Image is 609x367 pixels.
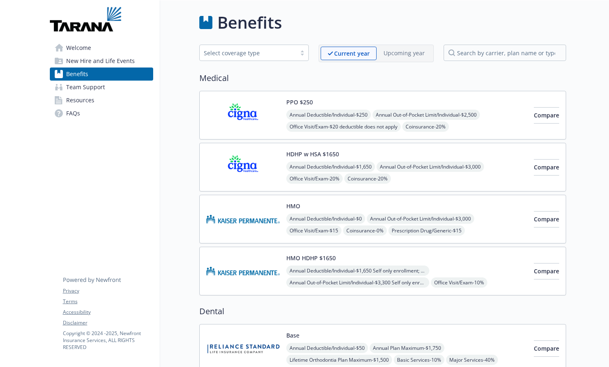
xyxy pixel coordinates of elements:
[286,355,392,365] span: Lifetime Orthodontia Plan Maximum - $1,500
[286,150,339,158] button: HDHP w HSA $1650
[66,68,88,81] span: Benefits
[343,225,387,236] span: Coinsurance - 0%
[388,225,465,236] span: Prescription Drug/Generic - $15
[370,343,444,353] span: Annual Plan Maximum - $1,750
[63,330,153,351] p: Copyright © 2024 - 2025 , Newfront Insurance Services, ALL RIGHTS RESERVED
[286,331,299,340] button: Base
[534,111,559,119] span: Compare
[217,10,282,35] h1: Benefits
[50,68,153,81] a: Benefits
[63,308,153,316] a: Accessibility
[286,225,341,236] span: Office Visit/Exam - $15
[534,215,559,223] span: Compare
[534,163,559,171] span: Compare
[286,202,300,210] button: HMO
[206,254,280,288] img: Kaiser Permanente Insurance Company carrier logo
[534,159,559,176] button: Compare
[367,214,474,224] span: Annual Out-of-Pocket Limit/Individual - $3,000
[199,72,566,84] h2: Medical
[534,344,559,352] span: Compare
[394,355,444,365] span: Basic Services - 10%
[63,298,153,305] a: Terms
[286,122,401,132] span: Office Visit/Exam - $20 deductible does not apply
[50,81,153,94] a: Team Support
[534,211,559,227] button: Compare
[50,107,153,120] a: FAQs
[50,41,153,54] a: Welcome
[63,287,153,295] a: Privacy
[534,340,559,357] button: Compare
[286,173,343,184] span: Office Visit/Exam - 20%
[66,54,135,68] span: New Hire and Life Events
[377,47,432,60] span: Upcoming year
[384,49,425,57] p: Upcoming year
[534,107,559,124] button: Compare
[206,98,280,133] img: CIGNA carrier logo
[286,162,375,172] span: Annual Deductible/Individual - $1,650
[286,266,429,276] span: Annual Deductible/Individual - $1,650 Self only enrollment; $3,300 for any one member within a Fa...
[286,343,368,353] span: Annual Deductible/Individual - $50
[286,98,313,106] button: PPO $250
[206,331,280,366] img: Reliance Standard Life Insurance Company carrier logo
[344,173,391,184] span: Coinsurance - 20%
[50,94,153,107] a: Resources
[286,277,429,288] span: Annual Out-of-Pocket Limit/Individual - $3,300 Self only enrollment; $3,300 for any one member wi...
[66,81,105,94] span: Team Support
[66,94,94,107] span: Resources
[402,122,449,132] span: Coinsurance - 20%
[286,110,371,120] span: Annual Deductible/Individual - $250
[377,162,484,172] span: Annual Out-of-Pocket Limit/Individual - $3,000
[446,355,498,365] span: Major Services - 40%
[206,202,280,236] img: Kaiser Permanente Insurance Company carrier logo
[534,267,559,275] span: Compare
[66,107,80,120] span: FAQs
[66,41,91,54] span: Welcome
[286,254,336,262] button: HMO HDHP $1650
[444,45,566,61] input: search by carrier, plan name or type
[334,49,370,58] p: Current year
[199,305,566,317] h2: Dental
[431,277,487,288] span: Office Visit/Exam - 10%
[206,150,280,185] img: CIGNA carrier logo
[204,49,292,57] div: Select coverage type
[63,319,153,326] a: Disclaimer
[286,214,365,224] span: Annual Deductible/Individual - $0
[373,110,480,120] span: Annual Out-of-Pocket Limit/Individual - $2,500
[50,54,153,68] a: New Hire and Life Events
[534,263,559,279] button: Compare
